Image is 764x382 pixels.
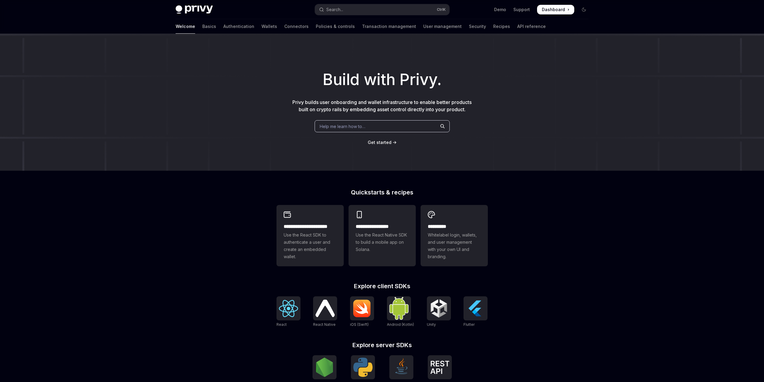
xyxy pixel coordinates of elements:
span: Flutter [464,322,475,327]
a: iOS (Swift)iOS (Swift) [350,296,374,328]
a: FlutterFlutter [464,296,488,328]
span: Help me learn how to… [320,123,365,130]
button: Toggle dark mode [579,5,589,14]
span: React [276,322,287,327]
a: User management [423,19,462,34]
span: Privy builds user onboarding and wallet infrastructure to enable better products built on crypto ... [292,99,472,112]
a: Recipes [493,19,510,34]
a: Basics [202,19,216,34]
img: React [279,300,298,317]
span: Use the React SDK to authenticate a user and create an embedded wallet. [284,231,337,260]
a: Wallets [261,19,277,34]
img: Flutter [466,299,485,318]
h2: Explore client SDKs [276,283,488,289]
span: Dashboard [542,7,565,13]
a: Authentication [223,19,254,34]
h2: Explore server SDKs [276,342,488,348]
a: Support [513,7,530,13]
a: Get started [368,139,391,145]
img: Java [392,358,411,377]
a: Demo [494,7,506,13]
span: React Native [313,322,336,327]
a: Welcome [176,19,195,34]
a: Transaction management [362,19,416,34]
h2: Quickstarts & recipes [276,189,488,195]
img: React Native [316,300,335,317]
a: UnityUnity [427,296,451,328]
a: React NativeReact Native [313,296,337,328]
a: API reference [517,19,546,34]
a: **** **** **** ***Use the React Native SDK to build a mobile app on Solana. [349,205,416,266]
div: Search... [326,6,343,13]
span: Whitelabel login, wallets, and user management with your own UI and branding. [428,231,481,260]
a: Dashboard [537,5,574,14]
a: Connectors [284,19,309,34]
img: Python [353,358,373,377]
a: **** *****Whitelabel login, wallets, and user management with your own UI and branding. [421,205,488,266]
span: Ctrl K [437,7,446,12]
a: Policies & controls [316,19,355,34]
img: dark logo [176,5,213,14]
span: Use the React Native SDK to build a mobile app on Solana. [356,231,409,253]
img: NodeJS [315,358,334,377]
img: Android (Kotlin) [389,297,409,319]
a: ReactReact [276,296,300,328]
button: Open search [315,4,449,15]
h1: Build with Privy. [10,68,754,91]
img: iOS (Swift) [352,299,372,317]
a: Android (Kotlin)Android (Kotlin) [387,296,414,328]
span: iOS (Swift) [350,322,369,327]
span: Android (Kotlin) [387,322,414,327]
img: Unity [429,299,448,318]
span: Get started [368,140,391,145]
img: REST API [430,361,449,374]
span: Unity [427,322,436,327]
a: Security [469,19,486,34]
